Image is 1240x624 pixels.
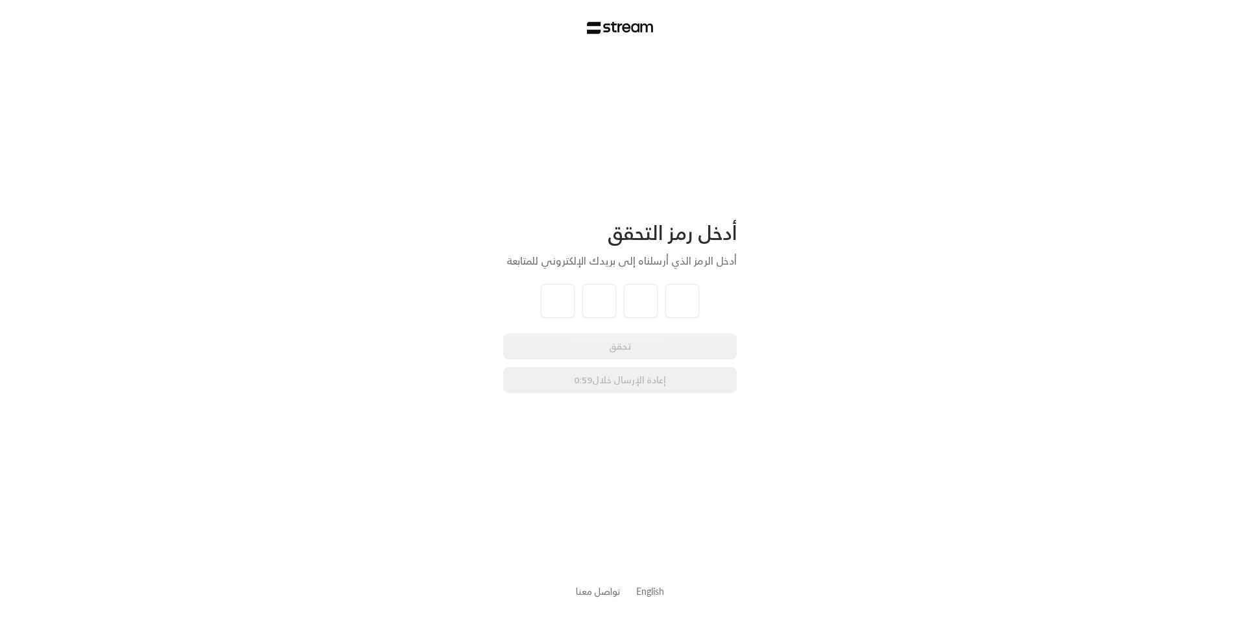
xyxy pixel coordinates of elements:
[576,584,621,598] button: تواصل معنا
[503,253,737,269] div: أدخل الرمز الذي أرسلناه إلى بريدك الإلكتروني للمتابعة
[503,221,737,245] div: أدخل رمز التحقق
[587,21,654,34] img: Stream Logo
[636,579,664,603] a: English
[576,583,621,599] a: تواصل معنا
